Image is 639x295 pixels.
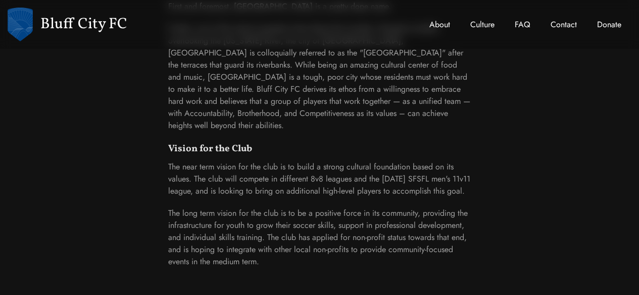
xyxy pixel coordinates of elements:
[168,207,471,268] p: The long term vision for the club is to be a positive force in its community, providing the infra...
[460,9,505,41] a: Culture
[540,9,587,41] a: Contact
[40,13,127,36] span: Bluff City FC
[168,161,471,197] p: The near term vision for the club is to build a strong cultural foundation based on its values. T...
[8,8,127,41] a: Bluff City FC
[505,9,540,41] a: FAQ
[168,23,471,132] p: Further, one of the nation's greatest cities shares this moniker. Situated on bluffs overlooking ...
[168,142,471,156] h3: Vision for the Club
[419,9,460,41] a: About
[8,8,33,41] img: logo.d492faac.svg
[587,9,631,41] a: Donate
